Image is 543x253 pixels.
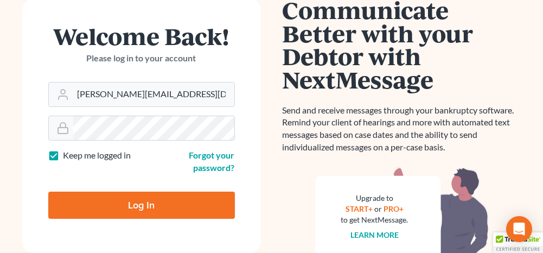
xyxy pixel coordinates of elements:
[350,230,399,239] a: Learn more
[283,104,521,154] p: Send and receive messages through your bankruptcy software. Remind your client of hearings and mo...
[48,52,235,65] p: Please log in to your account
[341,193,408,204] div: Upgrade to
[63,149,131,162] label: Keep me logged in
[48,192,235,219] input: Log In
[48,24,235,48] h1: Welcome Back!
[346,204,373,213] a: START+
[73,83,234,106] input: Email Address
[189,150,235,173] a: Forgot your password?
[384,204,404,213] a: PRO+
[341,214,408,225] div: to get NextMessage.
[493,232,543,253] div: TrustedSite Certified
[506,216,532,242] div: Open Intercom Messenger
[374,204,382,213] span: or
